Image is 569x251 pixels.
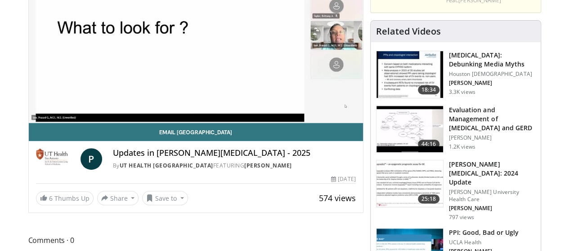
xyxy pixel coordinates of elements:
[331,175,355,183] div: [DATE]
[81,148,102,170] a: P
[449,88,475,96] p: 3.3K views
[376,106,535,153] a: 44:16 Evaluation and Management of [MEDICAL_DATA] and GERD [PERSON_NAME] 1.2K views
[319,193,356,203] span: 574 views
[142,191,188,205] button: Save to
[449,160,535,187] h3: [PERSON_NAME][MEDICAL_DATA]: 2024 Update
[418,85,439,94] span: 18:34
[449,189,535,203] p: [PERSON_NAME] University Health Care
[449,79,535,87] p: [PERSON_NAME]
[376,51,535,98] a: 18:34 [MEDICAL_DATA]: Debunking Media Myths Houston [DEMOGRAPHIC_DATA] [PERSON_NAME] 3.3K views
[376,160,535,221] a: 25:18 [PERSON_NAME][MEDICAL_DATA]: 2024 Update [PERSON_NAME] University Health Care [PERSON_NAME]...
[113,162,356,170] div: By FEATURING
[376,26,441,37] h4: Related Videos
[376,51,443,98] img: 4f7dad9e-3940-4d85-ae6d-738c7701fc76.150x105_q85_crop-smart_upscale.jpg
[449,228,519,237] h3: PPI: Good, Bad or Ugly
[418,140,439,149] span: 44:16
[376,106,443,153] img: 43b0b504-8b55-4375-a28b-cce767172b4e.150x105_q85_crop-smart_upscale.jpg
[449,70,535,78] p: Houston [DEMOGRAPHIC_DATA]
[449,239,519,246] p: UCLA Health
[120,162,213,169] a: UT Health [GEOGRAPHIC_DATA]
[418,194,439,203] span: 25:18
[36,191,94,205] a: 6 Thumbs Up
[449,51,535,69] h3: [MEDICAL_DATA]: Debunking Media Myths
[449,205,535,212] p: [PERSON_NAME]
[49,194,53,203] span: 6
[376,160,443,207] img: 3f099d57-c15a-4323-ab4c-226e600e6ef1.150x105_q85_crop-smart_upscale.jpg
[113,148,356,158] h4: Updates in [PERSON_NAME][MEDICAL_DATA] - 2025
[449,134,535,141] p: [PERSON_NAME]
[244,162,292,169] a: [PERSON_NAME]
[36,148,77,170] img: UT Health San Antonio School of Medicine
[449,143,475,150] p: 1.2K views
[97,191,139,205] button: Share
[449,214,474,221] p: 797 views
[449,106,535,132] h3: Evaluation and Management of [MEDICAL_DATA] and GERD
[28,234,363,246] span: Comments 0
[29,123,363,141] a: Email [GEOGRAPHIC_DATA]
